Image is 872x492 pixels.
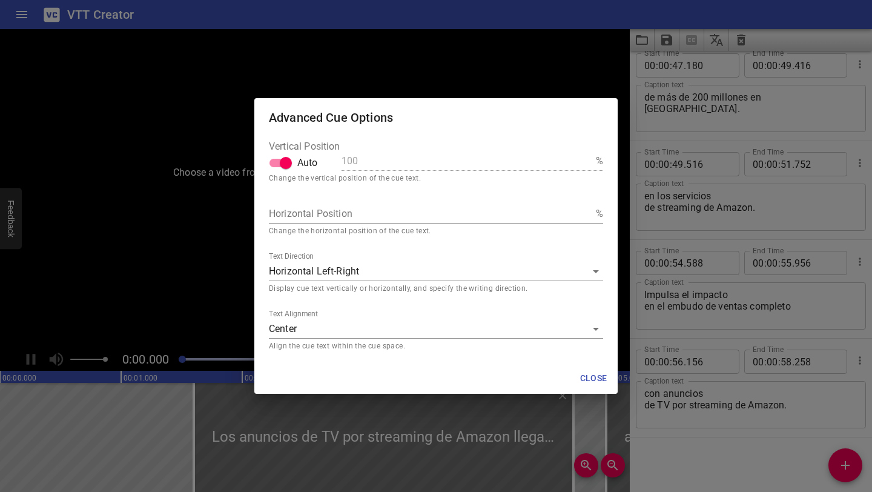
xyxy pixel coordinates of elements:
legend: Vertical Position [269,142,340,151]
p: % [596,207,603,221]
div: Center [269,319,603,339]
h2: Advanced Cue Options [269,108,603,127]
label: Text Direction [269,253,314,260]
span: Close [579,371,608,386]
p: Display cue text vertically or horizontally, and specify the writing direction. [269,283,603,295]
div: Horizontal Left-Right [269,262,603,281]
label: Text Alignment [269,310,318,317]
p: Change the horizontal position of the cue text. [269,225,603,238]
p: Change the vertical position of the cue text. [269,173,603,185]
span: Auto [297,156,318,170]
button: Close [574,367,613,390]
p: Align the cue text within the cue space. [269,341,603,353]
p: % [596,154,603,168]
